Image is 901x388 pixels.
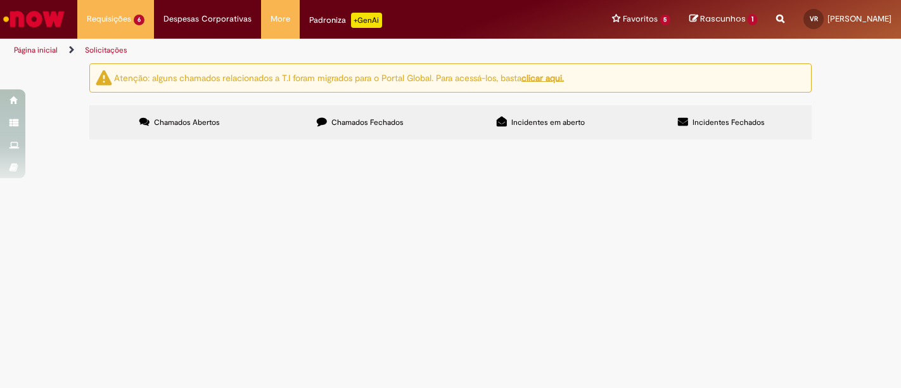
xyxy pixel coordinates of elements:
a: Solicitações [85,45,127,55]
span: Rascunhos [700,13,746,25]
span: 5 [660,15,671,25]
a: Página inicial [14,45,58,55]
span: Favoritos [623,13,658,25]
p: +GenAi [351,13,382,28]
span: Incidentes em aberto [511,117,585,127]
span: Despesas Corporativas [163,13,252,25]
span: 6 [134,15,144,25]
span: More [271,13,290,25]
span: Chamados Fechados [331,117,404,127]
img: ServiceNow [1,6,67,32]
span: 1 [748,14,757,25]
span: VR [810,15,818,23]
span: Incidentes Fechados [693,117,765,127]
span: Requisições [87,13,131,25]
ul: Trilhas de página [10,39,591,62]
span: [PERSON_NAME] [828,13,891,24]
a: clicar aqui. [521,72,564,83]
ng-bind-html: Atenção: alguns chamados relacionados a T.I foram migrados para o Portal Global. Para acessá-los,... [114,72,564,83]
span: Chamados Abertos [154,117,220,127]
a: Rascunhos [689,13,757,25]
div: Padroniza [309,13,382,28]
